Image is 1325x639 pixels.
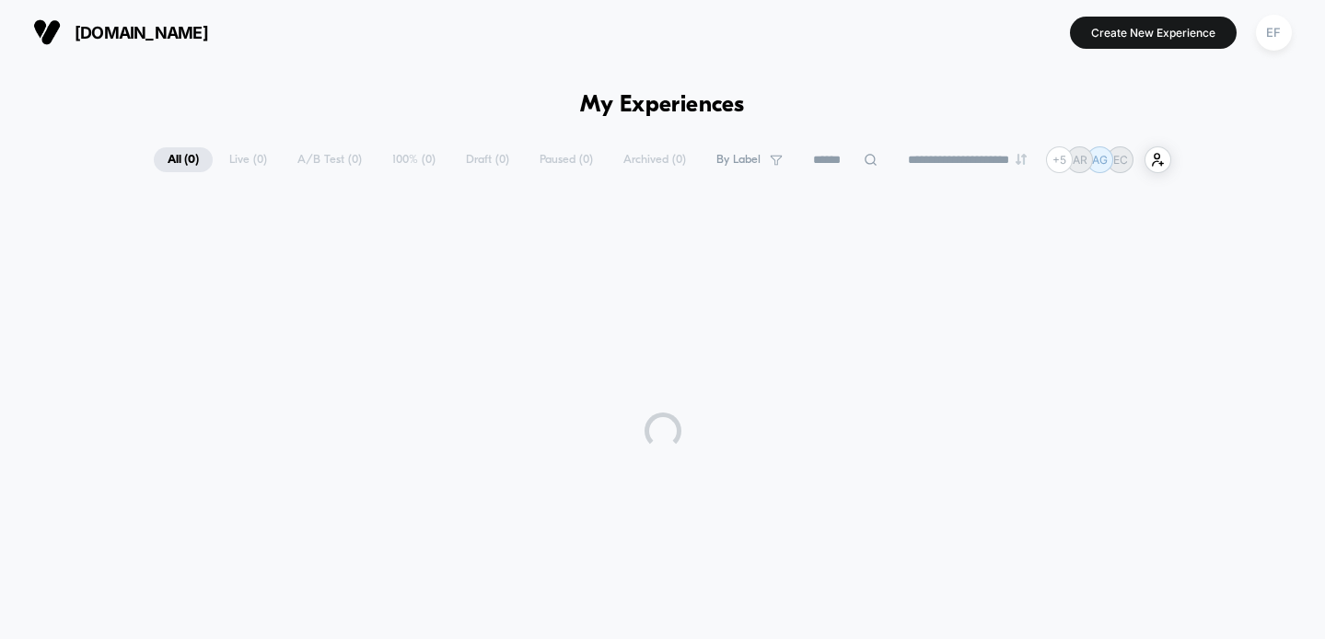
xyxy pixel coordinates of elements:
p: AG [1092,153,1108,167]
div: + 5 [1046,146,1073,173]
p: EC [1113,153,1128,167]
p: AR [1073,153,1087,167]
button: EF [1250,14,1297,52]
div: EF [1256,15,1292,51]
img: Visually logo [33,18,61,46]
h1: My Experiences [580,92,745,119]
button: Create New Experience [1070,17,1237,49]
span: All ( 0 ) [154,147,213,172]
img: end [1016,154,1027,165]
button: [DOMAIN_NAME] [28,17,214,47]
span: [DOMAIN_NAME] [75,23,208,42]
span: By Label [716,153,761,167]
